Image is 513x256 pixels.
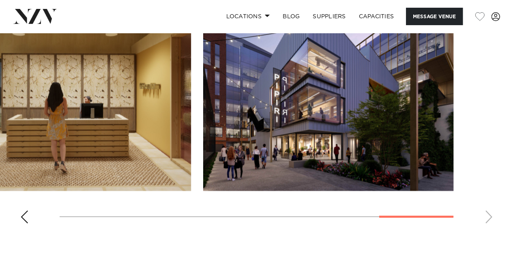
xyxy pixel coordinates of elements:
img: nzv-logo.png [13,9,57,24]
a: BLOG [276,8,306,25]
swiper-slide: 8 / 8 [203,7,453,191]
a: Locations [219,8,276,25]
a: SUPPLIERS [306,8,352,25]
a: Capacities [352,8,401,25]
button: Message Venue [406,8,463,25]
